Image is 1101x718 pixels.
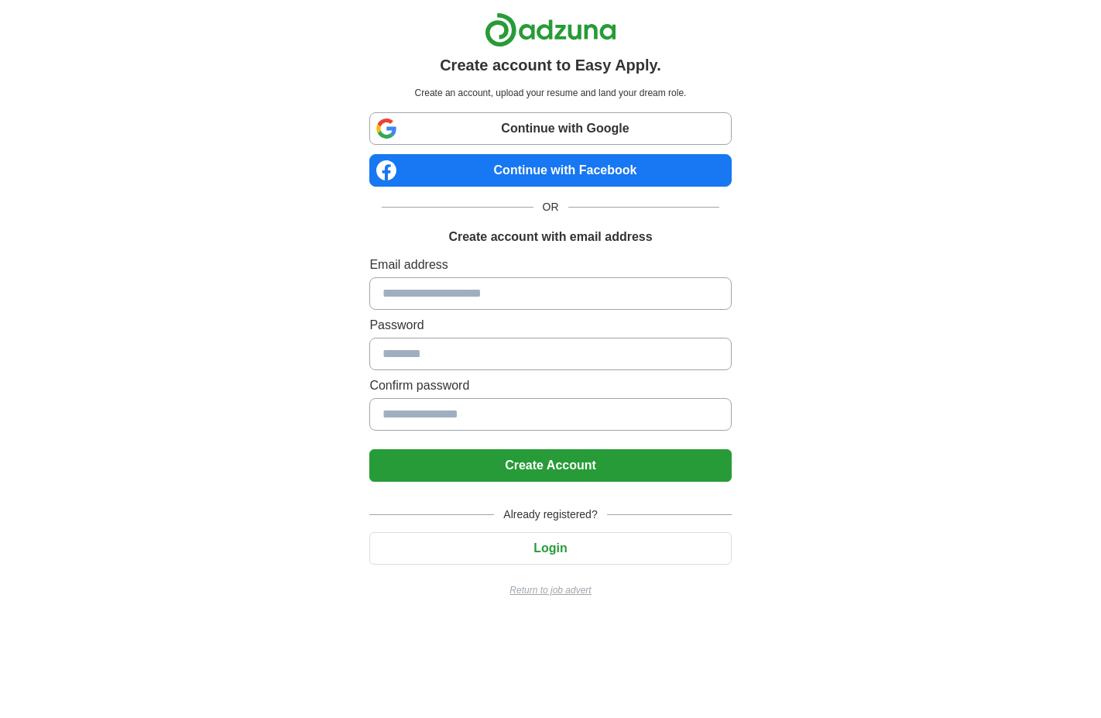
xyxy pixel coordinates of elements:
label: Email address [369,256,731,274]
a: Login [369,541,731,555]
button: Login [369,532,731,565]
a: Return to job advert [369,583,731,597]
span: Already registered? [494,507,606,523]
span: OR [533,199,568,215]
button: Create Account [369,449,731,482]
p: Create an account, upload your resume and land your dream role. [372,86,728,100]
a: Continue with Facebook [369,154,731,187]
img: Adzuna logo [485,12,616,47]
h1: Create account to Easy Apply. [440,53,661,77]
a: Continue with Google [369,112,731,145]
label: Password [369,316,731,335]
label: Confirm password [369,376,731,395]
h1: Create account with email address [448,228,652,246]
